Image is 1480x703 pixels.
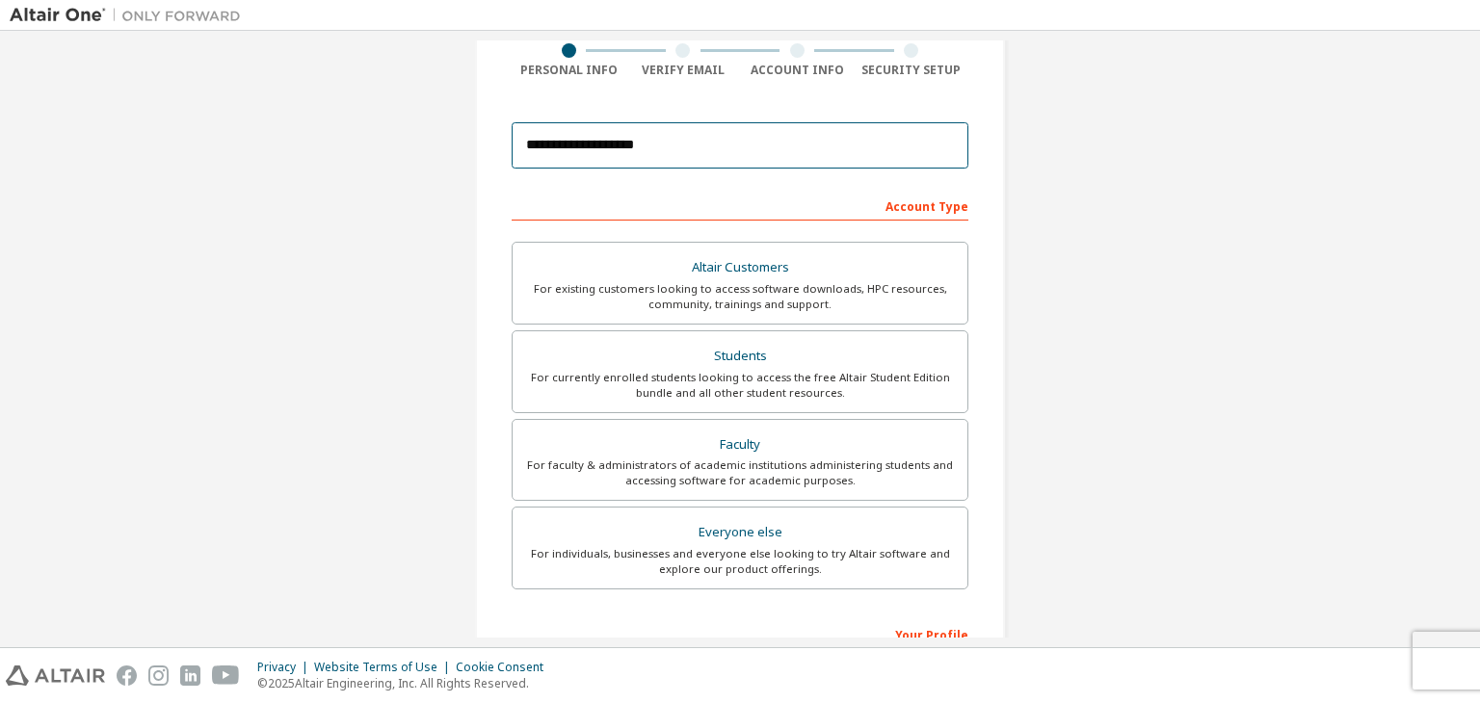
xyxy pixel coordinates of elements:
div: For faculty & administrators of academic institutions administering students and accessing softwa... [524,457,956,488]
div: Account Type [512,190,968,221]
div: Privacy [257,660,314,675]
div: Security Setup [855,63,969,78]
img: instagram.svg [148,665,169,686]
div: Cookie Consent [456,660,555,675]
img: altair_logo.svg [6,665,105,686]
div: For existing customers looking to access software downloads, HPC resources, community, trainings ... [524,281,956,312]
img: Altair One [10,6,251,25]
div: Website Terms of Use [314,660,456,675]
div: Faculty [524,431,956,458]
div: Your Profile [512,618,968,649]
div: For currently enrolled students looking to access the free Altair Student Edition bundle and all ... [524,370,956,401]
div: For individuals, businesses and everyone else looking to try Altair software and explore our prod... [524,546,956,577]
div: Verify Email [626,63,741,78]
img: facebook.svg [117,665,137,686]
div: Students [524,343,956,370]
p: © 2025 Altair Engineering, Inc. All Rights Reserved. [257,675,555,691]
img: linkedin.svg [180,665,200,686]
img: youtube.svg [212,665,240,686]
div: Personal Info [512,63,626,78]
div: Account Info [740,63,855,78]
div: Altair Customers [524,254,956,281]
div: Everyone else [524,519,956,546]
